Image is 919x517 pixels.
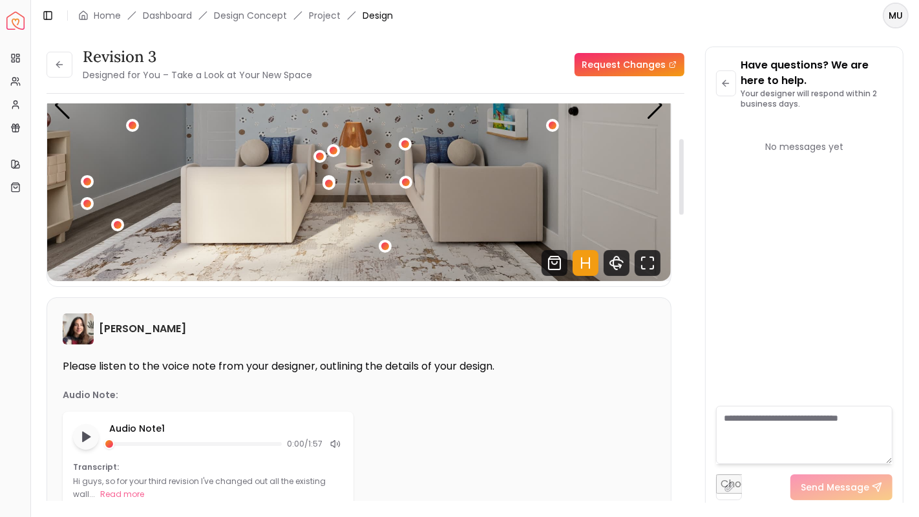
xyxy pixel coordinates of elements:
small: Designed for You – Take a Look at Your New Space [83,69,312,81]
p: Audio Note: [63,388,118,401]
div: Next slide [647,91,664,120]
span: MU [884,4,907,27]
svg: Shop Products from this design [542,250,567,276]
div: No messages yet [716,140,893,153]
button: Play audio note [73,424,99,450]
a: Dashboard [143,9,192,22]
h3: Revision 3 [83,47,312,67]
p: Audio Note 1 [109,422,343,435]
p: Transcript: [73,462,343,472]
button: MU [883,3,909,28]
div: Previous slide [54,91,71,120]
div: Mute audio [328,436,343,452]
a: Home [94,9,121,22]
span: Design [363,9,393,22]
p: Hi guys, so for your third revision I've changed out all the existing wall... [73,476,326,500]
p: Your designer will respond within 2 business days. [741,89,893,109]
h6: [PERSON_NAME] [99,321,186,337]
a: Spacejoy [6,12,25,30]
a: Request Changes [575,53,684,76]
button: Read more [100,488,144,501]
p: Please listen to the voice note from your designer, outlining the details of your design. [63,360,655,373]
li: Design Concept [214,9,287,22]
nav: breadcrumb [78,9,393,22]
p: Have questions? We are here to help. [741,58,893,89]
svg: 360 View [604,250,629,276]
svg: Hotspots Toggle [573,250,598,276]
img: Spacejoy Logo [6,12,25,30]
a: Project [309,9,341,22]
img: Maria Castillero [63,313,94,344]
span: 0:00 / 1:57 [287,439,322,449]
svg: Fullscreen [635,250,660,276]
